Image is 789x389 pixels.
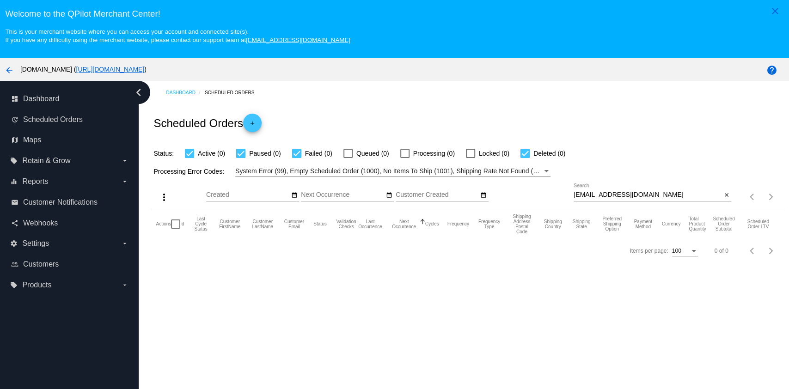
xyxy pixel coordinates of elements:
button: Next page [762,188,780,206]
i: settings [10,240,18,247]
i: map [11,136,18,144]
i: people_outline [11,261,18,268]
button: Previous page [743,188,762,206]
div: 0 of 0 [715,248,728,254]
span: Paused (0) [249,148,281,159]
button: Change sorting for ShippingState [571,219,591,229]
a: people_outline Customers [11,257,128,272]
mat-select: Filter by Processing Error Codes [235,165,550,177]
div: Items per page: [630,248,668,254]
a: Scheduled Orders [205,85,263,100]
span: [DOMAIN_NAME] ( ) [20,66,147,73]
i: equalizer [10,178,18,185]
span: Customers [23,260,59,268]
button: Change sorting for FrequencyType [477,219,501,229]
mat-icon: help [766,65,777,76]
button: Change sorting for Status [313,221,326,227]
button: Change sorting for Frequency [447,221,469,227]
a: [URL][DOMAIN_NAME] [76,66,144,73]
span: Retain & Grow [22,157,70,165]
span: 100 [672,248,681,254]
mat-icon: more_vert [159,192,170,203]
span: Products [22,281,51,289]
button: Change sorting for Subtotal [710,216,737,231]
i: dashboard [11,95,18,103]
span: Maps [23,136,41,144]
span: Processing Error Codes: [153,168,224,175]
button: Change sorting for PreferredShippingOption [599,216,624,231]
span: Status: [153,150,174,157]
button: Change sorting for LifetimeValue [746,219,771,229]
input: Search [574,191,722,199]
mat-select: Items per page: [672,248,698,255]
button: Change sorting for LastProcessingCycleId [193,216,209,231]
input: Next Occurrence [301,191,384,199]
i: update [11,116,18,123]
i: share [11,219,18,227]
button: Clear [722,190,731,200]
i: chevron_left [131,85,146,100]
button: Change sorting for Cycles [425,221,439,227]
span: Reports [22,177,48,186]
span: Deleted (0) [533,148,565,159]
h3: Welcome to the QPilot Merchant Center! [5,9,783,19]
button: Change sorting for CurrencyIso [662,221,681,227]
mat-icon: arrow_back [4,65,15,76]
i: local_offer [10,157,18,164]
a: email Customer Notifications [11,195,128,210]
button: Change sorting for Id [180,221,184,227]
mat-header-cell: Actions [156,210,171,238]
mat-icon: date_range [385,192,392,199]
i: arrow_drop_down [121,157,128,164]
a: Dashboard [166,85,205,100]
span: Failed (0) [305,148,332,159]
button: Change sorting for ShippingPostcode [509,214,534,234]
button: Change sorting for LastOccurrenceUtc [357,219,383,229]
i: local_offer [10,281,18,289]
span: Locked (0) [479,148,509,159]
span: Scheduled Orders [23,115,83,124]
button: Change sorting for CustomerEmail [283,219,306,229]
a: dashboard Dashboard [11,91,128,106]
i: arrow_drop_down [121,240,128,247]
span: Dashboard [23,95,59,103]
button: Previous page [743,242,762,260]
span: Settings [22,239,49,248]
a: [EMAIL_ADDRESS][DOMAIN_NAME] [246,36,350,43]
span: Active (0) [198,148,225,159]
mat-header-cell: Validation Checks [335,210,358,238]
button: Change sorting for NextOccurrenceUtc [391,219,416,229]
button: Change sorting for CustomerLastName [251,219,275,229]
small: This is your merchant website where you can access your account and connected site(s). If you hav... [5,28,350,43]
mat-icon: close [723,192,729,199]
input: Created [206,191,289,199]
mat-icon: date_range [291,192,298,199]
mat-icon: date_range [480,192,487,199]
button: Change sorting for ShippingCountry [543,219,563,229]
button: Next page [762,242,780,260]
i: arrow_drop_down [121,178,128,185]
a: share Webhooks [11,216,128,231]
span: Queued (0) [356,148,389,159]
i: arrow_drop_down [121,281,128,289]
mat-icon: add [247,120,258,131]
mat-header-cell: Total Product Quantity [689,210,710,238]
input: Customer Created [396,191,479,199]
span: Processing (0) [413,148,455,159]
span: Webhooks [23,219,58,227]
h2: Scheduled Orders [153,114,261,132]
mat-icon: close [770,6,781,17]
a: update Scheduled Orders [11,112,128,127]
a: map Maps [11,133,128,147]
span: Customer Notifications [23,198,98,207]
button: Change sorting for PaymentMethod.Type [633,219,654,229]
i: email [11,199,18,206]
button: Change sorting for CustomerFirstName [218,219,242,229]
